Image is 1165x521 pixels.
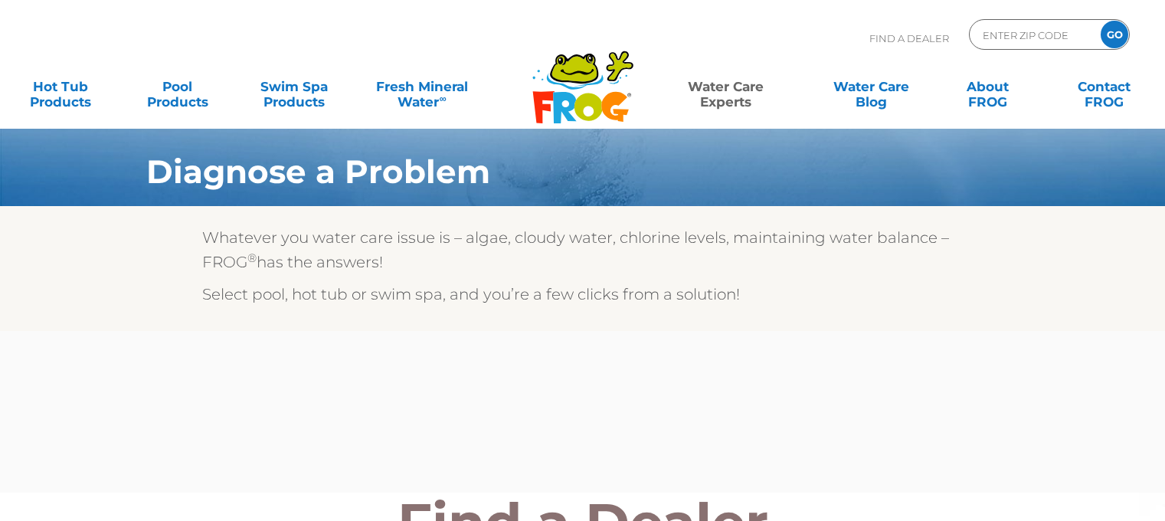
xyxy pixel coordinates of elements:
a: Swim SpaProducts [249,71,339,102]
p: Whatever you water care issue is – algae, cloudy water, chlorine levels, maintaining water balanc... [202,225,964,274]
img: Frog Products Logo [524,31,642,124]
a: ContactFROG [1059,71,1150,102]
a: Water CareExperts [652,71,800,102]
a: PoolProducts [132,71,222,102]
p: Select pool, hot tub or swim spa, and you’re a few clicks from a solution! [202,282,964,306]
a: AboutFROG [942,71,1032,102]
strong: Diagnose a Problem [146,152,490,192]
a: Water CareBlog [826,71,916,102]
sup: ® [247,251,257,265]
sup: ∞ [439,93,446,104]
input: GO [1101,21,1128,48]
a: Fresh MineralWater∞ [365,71,479,102]
p: Find A Dealer [869,19,949,57]
a: Hot TubProducts [15,71,106,102]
